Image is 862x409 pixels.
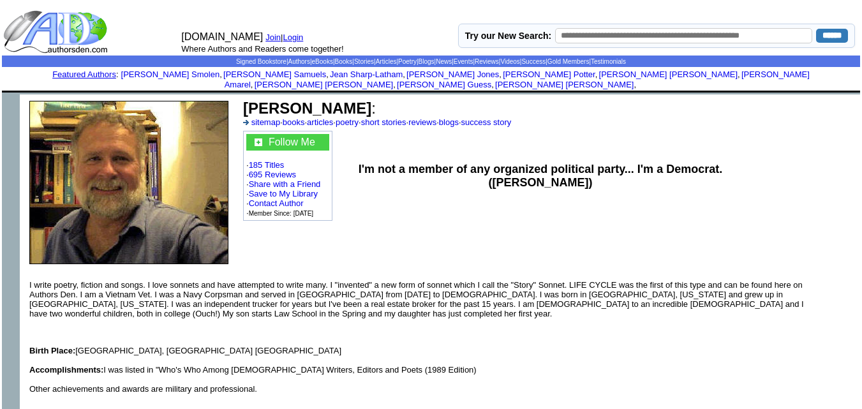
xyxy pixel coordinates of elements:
a: articles [307,117,333,127]
a: Signed Bookstore [236,58,286,65]
a: Gold Members [547,58,590,65]
a: Featured Authors [52,70,116,79]
a: blogs [439,117,459,127]
a: [PERSON_NAME] [PERSON_NAME] [495,80,634,89]
a: Blogs [419,58,435,65]
a: reviews [408,117,436,127]
a: short stories [361,117,406,127]
a: Jean Sharp-Latham [330,70,403,79]
b: I'm not a member of any organized political party... I'm a Democrat. ([PERSON_NAME]) [359,163,722,189]
a: Success [521,58,546,65]
font: i [740,71,741,78]
a: Follow Me [269,137,315,147]
font: [DOMAIN_NAME] [181,31,263,42]
a: Join [265,33,281,42]
a: Authors [288,58,309,65]
font: · · · · · · [246,134,329,218]
font: i [329,71,330,78]
font: i [396,82,397,89]
p: I write poetry, fiction and songs. I love sonnets and have attempted to write many. I "invented" ... [29,280,816,318]
font: : [243,100,376,117]
a: Events [454,58,473,65]
label: Try our New Search: [465,31,551,41]
font: Where Authors and Readers come together! [181,44,343,54]
a: sitemap [251,117,281,127]
a: Books [335,58,353,65]
font: | [281,33,308,42]
a: Videos [500,58,519,65]
font: i [636,82,637,89]
img: shim.gif [2,94,20,112]
font: i [597,71,598,78]
a: 185 Titles [249,160,285,170]
font: [GEOGRAPHIC_DATA], [GEOGRAPHIC_DATA] [GEOGRAPHIC_DATA] I was listed in "Who's Who Among [DEMOGRAP... [29,280,816,394]
a: [PERSON_NAME] [PERSON_NAME] [599,70,738,79]
a: Share with a Friend [249,179,321,189]
a: Contact Author [249,198,304,208]
font: · · · · · · · [243,117,511,127]
span: | | | | | | | | | | | | | | [236,58,626,65]
b: [PERSON_NAME] [243,100,371,117]
a: Poetry [398,58,417,65]
font: i [502,71,503,78]
a: 695 Reviews [249,170,296,179]
font: i [222,71,223,78]
a: Save to My Library [249,189,318,198]
a: News [436,58,452,65]
img: shim.gif [430,93,432,94]
a: [PERSON_NAME] Smolen [121,70,220,79]
img: logo_ad.gif [3,10,110,54]
a: success story [461,117,512,127]
a: [PERSON_NAME] Samuels [223,70,326,79]
a: Login [283,33,304,42]
a: Articles [376,58,397,65]
a: books [283,117,305,127]
a: [PERSON_NAME] Guess [397,80,491,89]
font: : [52,70,118,79]
a: eBooks [312,58,333,65]
font: i [494,82,495,89]
font: Member Since: [DATE] [249,210,314,217]
b: Accomplishments: [29,365,103,375]
img: 44089.JPG [29,101,228,264]
img: shim.gif [430,91,432,93]
a: [PERSON_NAME] Amarel [225,70,810,89]
a: Stories [354,58,374,65]
a: Reviews [475,58,499,65]
font: i [405,71,406,78]
b: Birth Place: [29,346,75,355]
a: [PERSON_NAME] Potter [503,70,595,79]
img: a_336699.gif [243,120,249,125]
a: poetry [336,117,359,127]
a: [PERSON_NAME] Jones [406,70,499,79]
img: gc.jpg [255,138,262,146]
a: Testimonials [591,58,626,65]
a: [PERSON_NAME] [PERSON_NAME] [255,80,393,89]
font: , , , , , , , , , , [121,70,810,89]
font: i [253,82,254,89]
